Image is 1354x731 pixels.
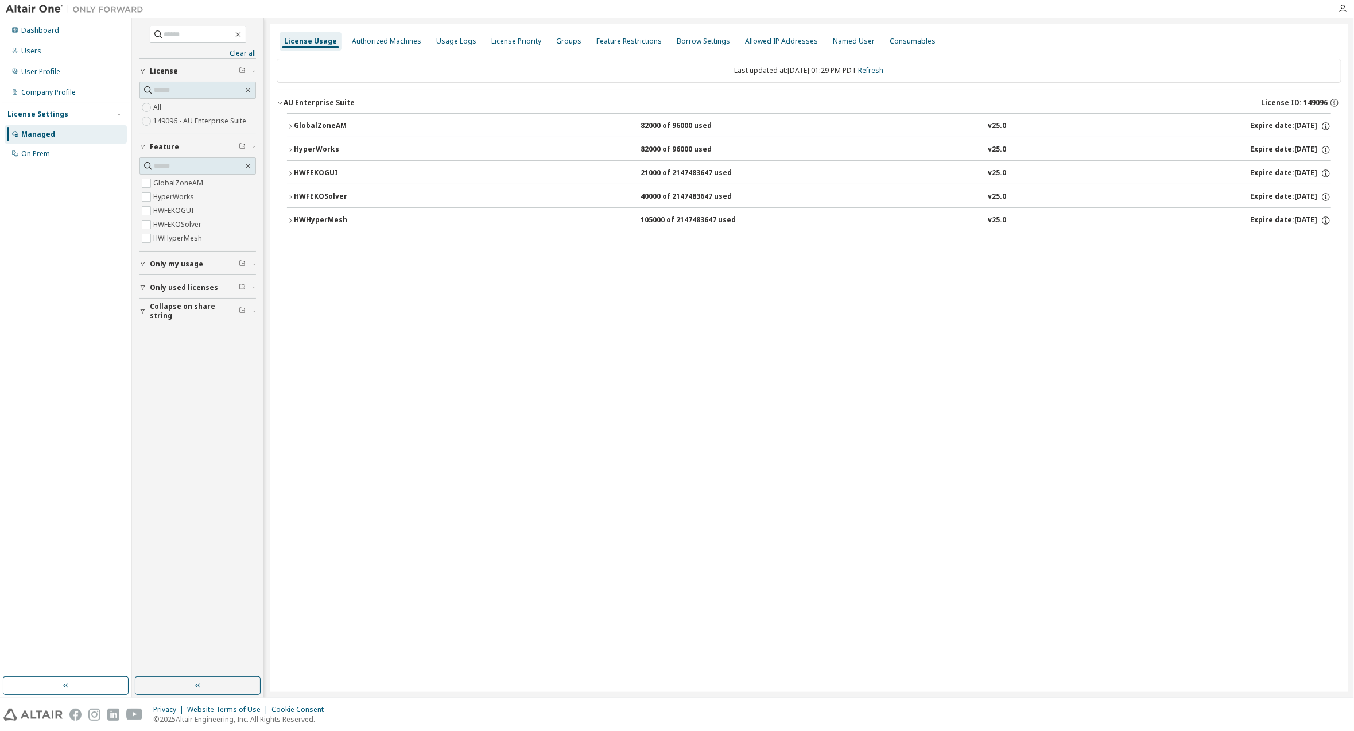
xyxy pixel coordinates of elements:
span: License ID: 149096 [1261,98,1328,107]
span: Clear filter [239,307,246,316]
span: Collapse on share string [150,302,239,320]
div: 105000 of 2147483647 used [641,215,744,226]
div: Cookie Consent [271,705,331,714]
div: HWHyperMesh [294,215,397,226]
div: On Prem [21,149,50,158]
div: v25.0 [988,145,1006,155]
div: Expire date: [DATE] [1250,192,1331,202]
div: 40000 of 2147483647 used [641,192,744,202]
button: HyperWorks82000 of 96000 usedv25.0Expire date:[DATE] [287,137,1331,163]
div: 82000 of 96000 used [641,121,744,131]
button: License [139,59,256,84]
span: Only my usage [150,260,203,269]
div: Authorized Machines [352,37,421,46]
div: Expire date: [DATE] [1250,121,1331,131]
div: v25.0 [988,121,1006,131]
div: Expire date: [DATE] [1250,145,1331,155]
div: Privacy [153,705,187,714]
span: Clear filter [239,142,246,152]
a: Clear all [139,49,256,58]
div: Last updated at: [DATE] 01:29 PM PDT [277,59,1341,83]
img: linkedin.svg [107,709,119,721]
div: AU Enterprise Suite [284,98,355,107]
button: GlobalZoneAM82000 of 96000 usedv25.0Expire date:[DATE] [287,114,1331,139]
div: Website Terms of Use [187,705,271,714]
button: Only used licenses [139,275,256,300]
div: Company Profile [21,88,76,97]
div: Expire date: [DATE] [1250,215,1331,226]
div: License Settings [7,110,68,119]
div: HWFEKOSolver [294,192,397,202]
div: Consumables [890,37,936,46]
div: Managed [21,130,55,139]
div: Feature Restrictions [596,37,662,46]
span: License [150,67,178,76]
button: AU Enterprise SuiteLicense ID: 149096 [277,90,1341,115]
p: © 2025 Altair Engineering, Inc. All Rights Reserved. [153,714,331,724]
a: Refresh [859,65,884,75]
div: 82000 of 96000 used [641,145,744,155]
img: facebook.svg [69,709,82,721]
label: HyperWorks [153,190,196,204]
img: youtube.svg [126,709,143,721]
div: HWFEKOGUI [294,168,397,179]
div: License Usage [284,37,337,46]
img: Altair One [6,3,149,15]
div: Borrow Settings [677,37,730,46]
label: HWFEKOSolver [153,218,204,231]
button: Collapse on share string [139,299,256,324]
div: 21000 of 2147483647 used [641,168,744,179]
div: Allowed IP Addresses [745,37,818,46]
div: User Profile [21,67,60,76]
div: v25.0 [988,192,1006,202]
div: Expire date: [DATE] [1250,168,1331,179]
label: All [153,100,164,114]
span: Clear filter [239,67,246,76]
span: Feature [150,142,179,152]
label: GlobalZoneAM [153,176,205,190]
label: HWFEKOGUI [153,204,196,218]
img: altair_logo.svg [3,709,63,721]
label: 149096 - AU Enterprise Suite [153,114,249,128]
div: Usage Logs [436,37,476,46]
div: GlobalZoneAM [294,121,397,131]
div: Users [21,47,41,56]
div: Named User [833,37,875,46]
img: instagram.svg [88,709,100,721]
span: Clear filter [239,260,246,269]
span: Only used licenses [150,283,218,292]
div: License Priority [491,37,541,46]
button: Only my usage [139,252,256,277]
button: HWFEKOGUI21000 of 2147483647 usedv25.0Expire date:[DATE] [287,161,1331,186]
label: HWHyperMesh [153,231,204,245]
span: Clear filter [239,283,246,292]
div: HyperWorks [294,145,397,155]
div: v25.0 [988,168,1006,179]
button: HWFEKOSolver40000 of 2147483647 usedv25.0Expire date:[DATE] [287,184,1331,210]
div: v25.0 [988,215,1006,226]
div: Groups [556,37,581,46]
div: Dashboard [21,26,59,35]
button: HWHyperMesh105000 of 2147483647 usedv25.0Expire date:[DATE] [287,208,1331,233]
button: Feature [139,134,256,160]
